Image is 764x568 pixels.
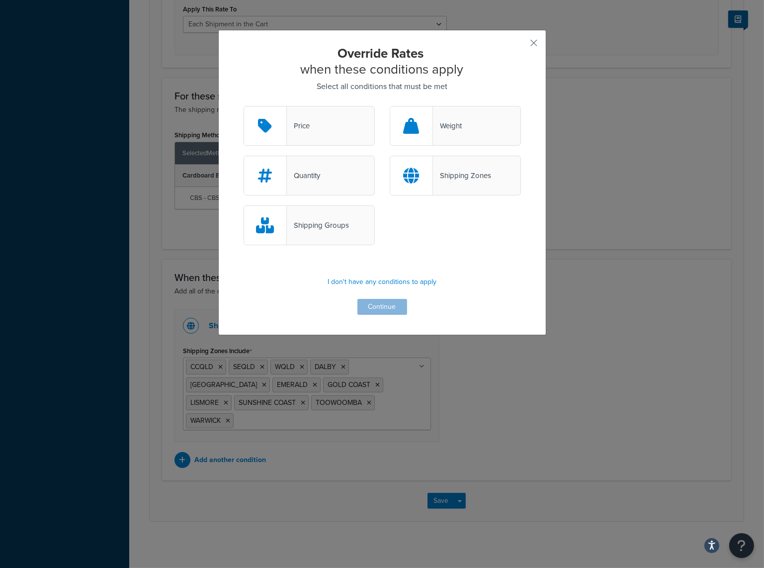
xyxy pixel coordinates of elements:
[287,218,349,232] div: Shipping Groups
[244,80,521,94] p: Select all conditions that must be met
[287,169,320,183] div: Quantity
[287,119,310,133] div: Price
[244,275,521,289] p: I don't have any conditions to apply
[433,119,462,133] div: Weight
[338,44,424,63] strong: Override Rates
[244,45,521,77] h2: when these conditions apply
[433,169,491,183] div: Shipping Zones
